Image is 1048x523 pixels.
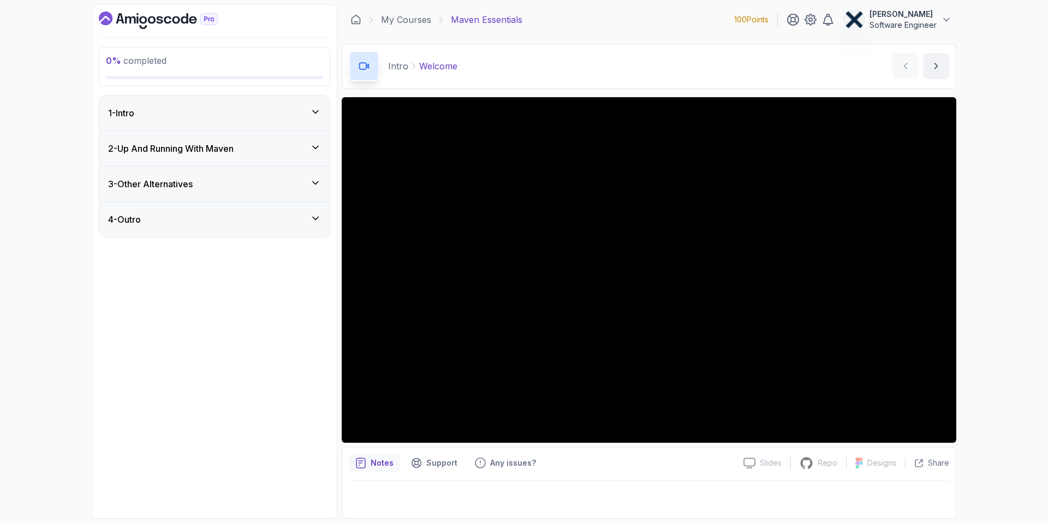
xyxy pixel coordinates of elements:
[451,13,522,26] p: Maven Essentials
[99,96,330,130] button: 1-Intro
[108,213,141,226] h3: 4 - Outro
[905,457,949,468] button: Share
[419,60,457,73] p: Welcome
[923,53,949,79] button: next content
[99,131,330,166] button: 2-Up And Running With Maven
[106,55,166,66] span: completed
[99,202,330,237] button: 4-Outro
[760,457,782,468] p: Slides
[468,454,543,472] button: Feedback button
[734,14,769,25] p: 100 Points
[388,60,408,73] p: Intro
[867,457,896,468] p: Designs
[490,457,536,468] p: Any issues?
[342,97,956,443] iframe: 1 - Hi
[892,53,919,79] button: previous content
[108,177,193,191] h3: 3 - Other Alternatives
[404,454,464,472] button: Support button
[870,20,937,31] p: Software Engineer
[381,13,431,26] a: My Courses
[426,457,457,468] p: Support
[108,106,134,120] h3: 1 - Intro
[928,457,949,468] p: Share
[870,9,937,20] p: [PERSON_NAME]
[106,55,121,66] span: 0 %
[349,454,400,472] button: notes button
[99,11,243,29] a: Dashboard
[350,14,361,25] a: Dashboard
[843,9,952,31] button: user profile image[PERSON_NAME]Software Engineer
[818,457,837,468] p: Repo
[371,457,394,468] p: Notes
[108,142,234,155] h3: 2 - Up And Running With Maven
[99,167,330,201] button: 3-Other Alternatives
[844,9,865,30] img: user profile image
